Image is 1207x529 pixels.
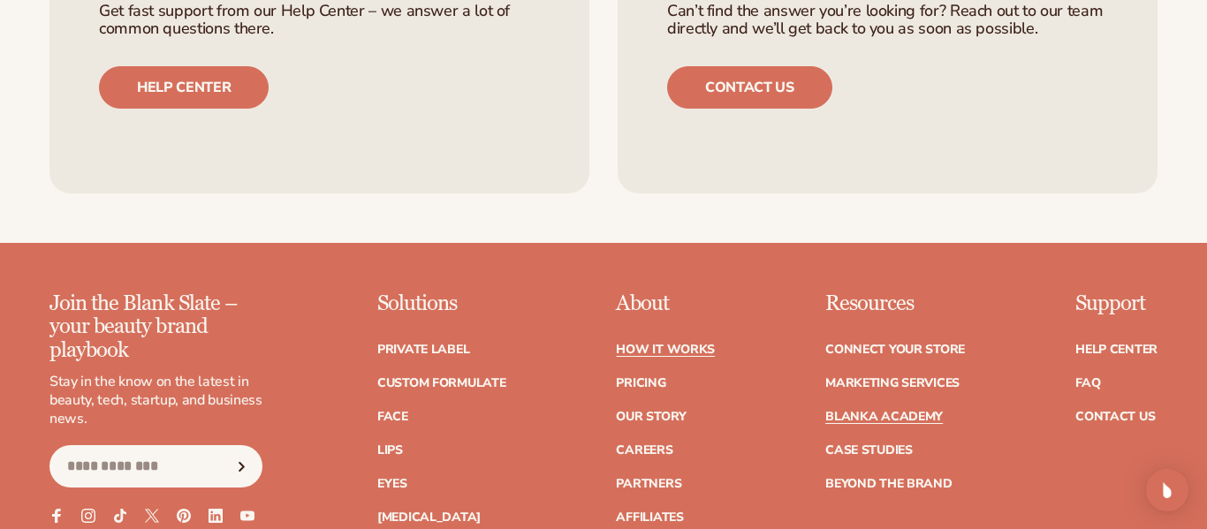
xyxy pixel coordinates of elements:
p: Can’t find the answer you’re looking for? Reach out to our team directly and we’ll get back to yo... [667,3,1108,38]
a: Eyes [377,478,407,490]
p: Join the Blank Slate – your beauty brand playbook [49,292,262,362]
div: Open Intercom Messenger [1146,469,1188,511]
a: Pricing [616,377,665,389]
a: Contact us [667,66,832,109]
a: How It Works [616,344,715,356]
a: Our Story [616,411,686,423]
a: Careers [616,444,672,457]
p: Support [1075,292,1158,315]
a: Contact Us [1075,411,1155,423]
a: Lips [377,444,403,457]
a: Connect your store [825,344,965,356]
p: Stay in the know on the latest in beauty, tech, startup, and business news. [49,373,262,427]
a: Beyond the brand [825,478,953,490]
a: Help center [99,66,269,109]
a: Private label [377,344,469,356]
a: Marketing services [825,377,960,389]
a: Custom formulate [377,377,506,389]
p: About [616,292,715,315]
p: Get fast support from our Help Center – we answer a lot of common questions there. [99,3,540,38]
a: FAQ [1075,377,1100,389]
a: [MEDICAL_DATA] [377,511,481,524]
a: Partners [616,478,681,490]
a: Affiliates [616,511,683,524]
a: Blanka Academy [825,411,943,423]
a: Face [377,411,408,423]
p: Resources [825,292,965,315]
button: Subscribe [223,445,262,487]
p: Solutions [377,292,506,315]
a: Help Center [1075,344,1158,356]
a: Case Studies [825,444,913,457]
